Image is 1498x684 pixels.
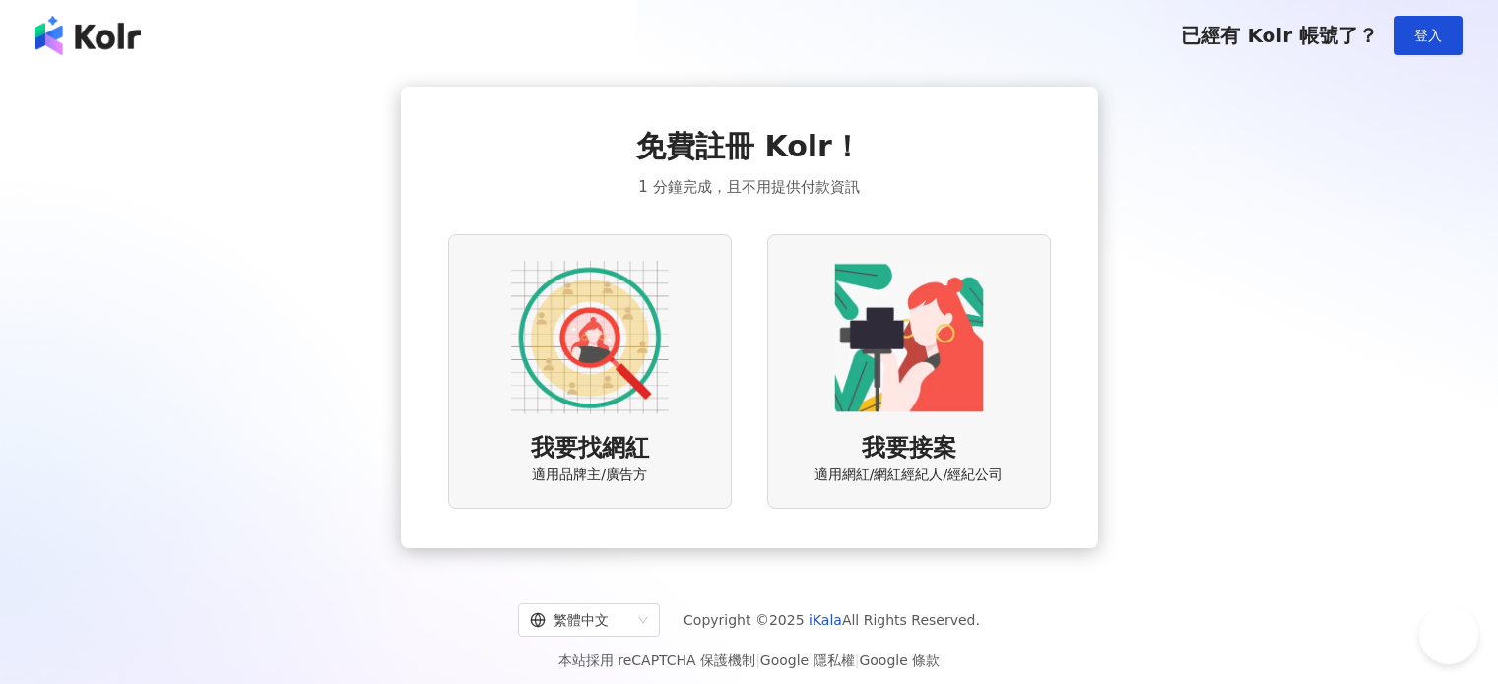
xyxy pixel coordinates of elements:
span: 免費註冊 Kolr！ [636,126,862,167]
div: 繁體中文 [530,604,630,636]
img: AD identity option [511,259,669,416]
img: logo [35,16,141,55]
span: 我要找網紅 [531,432,649,466]
span: 1 分鐘完成，且不用提供付款資訊 [638,175,859,199]
span: 已經有 Kolr 帳號了？ [1181,24,1378,47]
img: KOL identity option [830,259,988,416]
a: iKala [809,612,842,628]
span: 登入 [1414,28,1442,43]
span: 我要接案 [862,432,956,466]
span: | [755,653,760,668]
span: Copyright © 2025 All Rights Reserved. [684,608,980,632]
span: | [855,653,860,668]
button: 登入 [1394,16,1463,55]
a: Google 條款 [859,653,940,668]
iframe: Help Scout Beacon - Open [1419,605,1478,664]
span: 適用品牌主/廣告方 [532,466,647,485]
a: Google 隱私權 [760,653,855,668]
span: 本站採用 reCAPTCHA 保護機制 [558,649,940,672]
span: 適用網紅/網紅經紀人/經紀公司 [814,466,1003,485]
